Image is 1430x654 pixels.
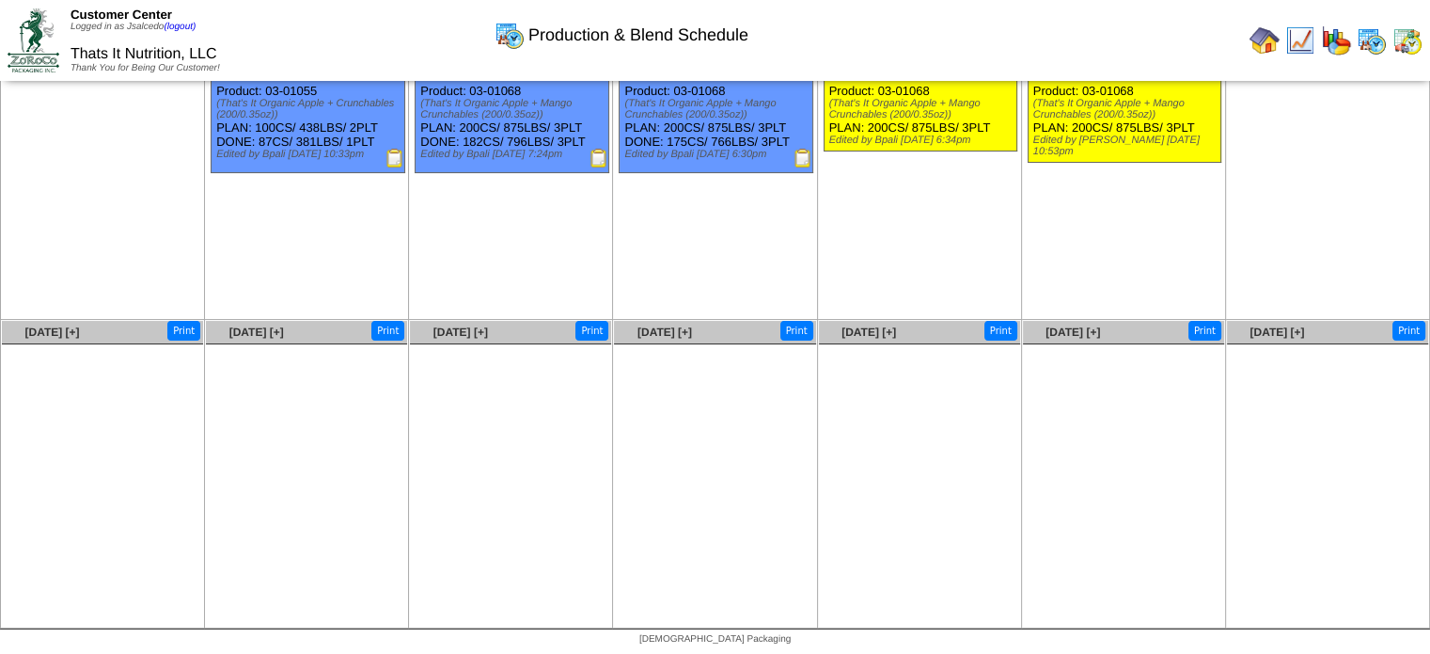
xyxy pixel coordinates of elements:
[416,37,609,173] div: Product: 03-01068 PLAN: 200CS / 875LBS / 3PLT DONE: 182CS / 796LBS / 3PLT
[229,326,284,339] a: [DATE] [+]
[528,25,748,45] span: Production & Blend Schedule
[780,321,813,341] button: Print
[829,98,1017,120] div: (That's It Organic Apple + Mango Crunchables (200/0.35oz))
[1357,25,1387,56] img: calendarprod.gif
[984,321,1017,341] button: Print
[575,321,608,341] button: Print
[624,149,812,160] div: Edited by Bpali [DATE] 6:30pm
[420,98,608,120] div: (That's It Organic Apple + Mango Crunchables (200/0.35oz))
[216,98,404,120] div: (That's It Organic Apple + Crunchables (200/0.35oz))
[589,149,608,167] img: Production Report
[1188,321,1221,341] button: Print
[824,37,1017,152] div: Product: 03-01068 PLAN: 200CS / 875LBS / 3PLT
[1045,326,1100,339] a: [DATE] [+]
[1392,321,1425,341] button: Print
[167,321,200,341] button: Print
[841,326,896,339] a: [DATE] [+]
[216,149,404,160] div: Edited by Bpali [DATE] 10:33pm
[212,37,405,173] div: Product: 03-01055 PLAN: 100CS / 438LBS / 2PLT DONE: 87CS / 381LBS / 1PLT
[829,135,1017,146] div: Edited by Bpali [DATE] 6:34pm
[164,22,196,32] a: (logout)
[371,321,404,341] button: Print
[71,46,217,62] span: Thats It Nutrition, LLC
[71,22,196,32] span: Logged in as Jsalcedo
[495,20,525,50] img: calendarprod.gif
[24,326,79,339] a: [DATE] [+]
[1249,326,1304,339] a: [DATE] [+]
[1392,25,1422,56] img: calendarinout.gif
[794,149,812,167] img: Production Report
[385,149,404,167] img: Production Report
[71,63,220,73] span: Thank You for Being Our Customer!
[1028,37,1221,163] div: Product: 03-01068 PLAN: 200CS / 875LBS / 3PLT
[420,149,608,160] div: Edited by Bpali [DATE] 7:24pm
[1249,25,1280,56] img: home.gif
[1033,135,1221,157] div: Edited by [PERSON_NAME] [DATE] 10:53pm
[8,8,59,72] img: ZoRoCo_Logo(Green%26Foil)%20jpg.webp
[1033,98,1221,120] div: (That's It Organic Apple + Mango Crunchables (200/0.35oz))
[1321,25,1351,56] img: graph.gif
[71,8,172,22] span: Customer Center
[620,37,813,173] div: Product: 03-01068 PLAN: 200CS / 875LBS / 3PLT DONE: 175CS / 766LBS / 3PLT
[624,98,812,120] div: (That's It Organic Apple + Mango Crunchables (200/0.35oz))
[637,326,692,339] a: [DATE] [+]
[433,326,488,339] a: [DATE] [+]
[639,634,791,645] span: [DEMOGRAPHIC_DATA] Packaging
[1285,25,1315,56] img: line_graph.gif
